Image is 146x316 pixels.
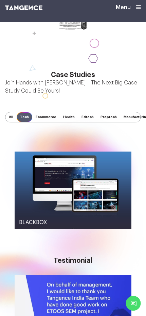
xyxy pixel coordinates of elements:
span: Health [60,112,78,122]
button: BLACKBOX [15,152,131,229]
span: Ecommerce [32,112,60,122]
span: Tech [17,112,32,122]
h2: Case Studies [5,71,141,79]
span: Chat Widget [126,296,141,311]
p: Join Hands with [PERSON_NAME] – The Next Big Case Study Could Be Yours! [5,79,141,95]
a: BLACKBOX [15,215,131,230]
span: BLACKBOX [19,220,47,225]
span: Proptech [97,112,120,122]
span: All [5,112,17,122]
h2: Testimonial [5,257,141,264]
img: logo SVG [5,5,42,11]
span: Edtech [78,112,97,122]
